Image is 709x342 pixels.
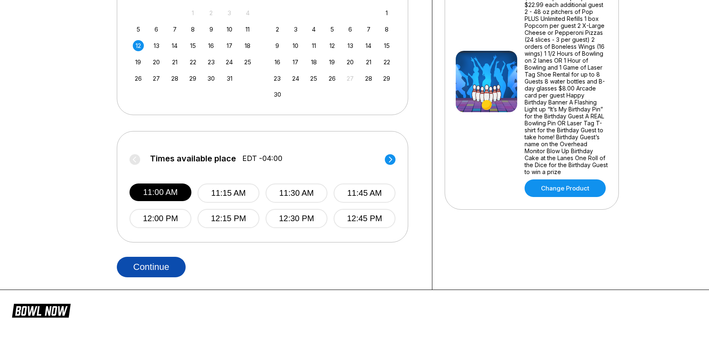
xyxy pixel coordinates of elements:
div: Choose Sunday, November 9th, 2025 [272,40,283,51]
div: Choose Monday, October 13th, 2025 [151,40,162,51]
div: Choose Sunday, October 26th, 2025 [133,73,144,84]
div: Not available Friday, October 3rd, 2025 [224,7,235,18]
div: Choose Sunday, November 23rd, 2025 [272,73,283,84]
div: Choose Friday, November 21st, 2025 [363,57,374,68]
div: Choose Friday, November 28th, 2025 [363,73,374,84]
div: Choose Tuesday, October 28th, 2025 [169,73,180,84]
div: Choose Thursday, November 20th, 2025 [345,57,356,68]
div: Choose Thursday, October 9th, 2025 [206,24,217,35]
div: Choose Friday, November 7th, 2025 [363,24,374,35]
div: Not available Saturday, October 4th, 2025 [242,7,253,18]
div: Choose Friday, October 24th, 2025 [224,57,235,68]
span: Times available place [150,154,236,163]
div: Choose Sunday, November 16th, 2025 [272,57,283,68]
div: Choose Thursday, November 6th, 2025 [345,24,356,35]
div: Choose Wednesday, November 26th, 2025 [327,73,338,84]
button: 12:45 PM [334,209,395,228]
div: Choose Monday, October 6th, 2025 [151,24,162,35]
button: 12:15 PM [198,209,259,228]
div: Choose Friday, October 10th, 2025 [224,24,235,35]
a: Change Product [525,179,606,197]
button: 12:00 PM [130,209,191,228]
div: Choose Saturday, November 22nd, 2025 [381,57,392,68]
div: Choose Wednesday, October 22nd, 2025 [187,57,198,68]
div: Choose Saturday, October 18th, 2025 [242,40,253,51]
div: Choose Thursday, October 30th, 2025 [206,73,217,84]
div: Choose Monday, November 10th, 2025 [290,40,301,51]
div: Choose Tuesday, October 7th, 2025 [169,24,180,35]
div: month 2025-10 [132,7,255,84]
div: Choose Wednesday, November 12th, 2025 [327,40,338,51]
div: Choose Saturday, October 11th, 2025 [242,24,253,35]
div: Choose Saturday, November 15th, 2025 [381,40,392,51]
div: Choose Tuesday, October 14th, 2025 [169,40,180,51]
div: Choose Friday, October 17th, 2025 [224,40,235,51]
button: 11:45 AM [334,183,395,203]
div: Not available Wednesday, October 1st, 2025 [187,7,198,18]
div: Choose Thursday, October 16th, 2025 [206,40,217,51]
div: month 2025-11 [271,7,394,100]
div: Choose Monday, November 17th, 2025 [290,57,301,68]
div: Choose Tuesday, November 4th, 2025 [308,24,319,35]
span: EDT -04:00 [242,154,282,163]
div: Choose Saturday, November 1st, 2025 [381,7,392,18]
div: Choose Sunday, October 19th, 2025 [133,57,144,68]
div: Choose Tuesday, November 11th, 2025 [308,40,319,51]
div: Choose Thursday, November 13th, 2025 [345,40,356,51]
div: Choose Saturday, November 29th, 2025 [381,73,392,84]
div: Choose Tuesday, November 18th, 2025 [308,57,319,68]
div: Choose Monday, November 24th, 2025 [290,73,301,84]
div: Choose Tuesday, November 25th, 2025 [308,73,319,84]
div: Choose Wednesday, October 29th, 2025 [187,73,198,84]
div: Choose Saturday, November 8th, 2025 [381,24,392,35]
div: Choose Wednesday, October 15th, 2025 [187,40,198,51]
div: Choose Sunday, October 5th, 2025 [133,24,144,35]
div: Choose Monday, October 27th, 2025 [151,73,162,84]
div: Choose Wednesday, October 8th, 2025 [187,24,198,35]
div: Choose Sunday, November 2nd, 2025 [272,24,283,35]
button: 11:30 AM [266,183,327,203]
div: Choose Monday, November 3rd, 2025 [290,24,301,35]
button: 12:30 PM [266,209,327,228]
div: Choose Monday, October 20th, 2025 [151,57,162,68]
div: Choose Wednesday, November 5th, 2025 [327,24,338,35]
button: 11:15 AM [198,183,259,203]
button: 11:00 AM [130,183,191,201]
div: Choose Tuesday, October 21st, 2025 [169,57,180,68]
div: Not available Thursday, October 2nd, 2025 [206,7,217,18]
div: Not available Thursday, November 27th, 2025 [345,73,356,84]
button: Continue [117,257,186,277]
div: Choose Sunday, October 12th, 2025 [133,40,144,51]
div: Choose Saturday, October 25th, 2025 [242,57,253,68]
div: Choose Thursday, October 23rd, 2025 [206,57,217,68]
div: Choose Friday, October 31st, 2025 [224,73,235,84]
img: The Adventure Party Package [456,51,517,112]
div: Choose Wednesday, November 19th, 2025 [327,57,338,68]
div: Choose Sunday, November 30th, 2025 [272,89,283,100]
div: Choose Friday, November 14th, 2025 [363,40,374,51]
